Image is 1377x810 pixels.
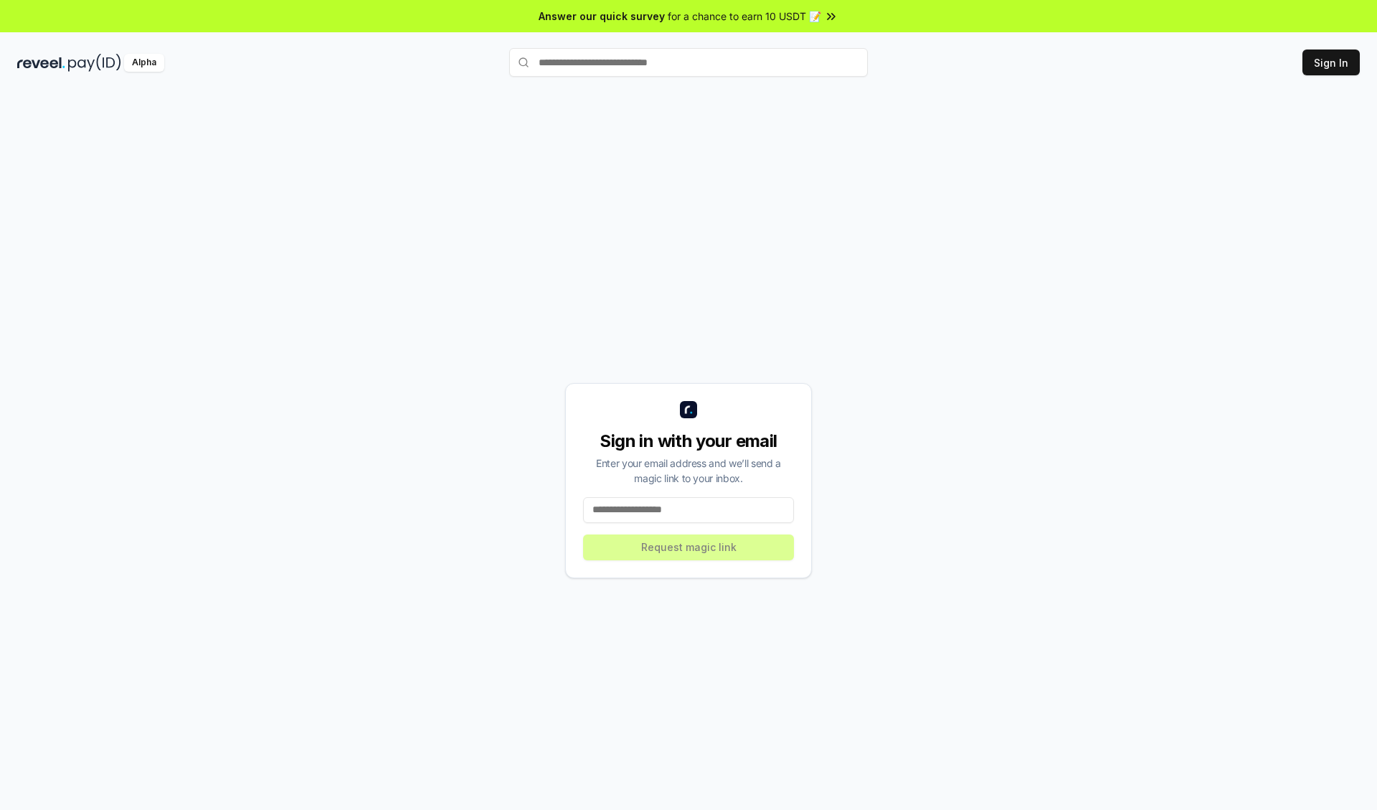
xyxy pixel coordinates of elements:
img: reveel_dark [17,54,65,72]
button: Sign In [1302,50,1360,75]
div: Sign in with your email [583,430,794,453]
div: Alpha [124,54,164,72]
span: for a chance to earn 10 USDT 📝 [668,9,821,24]
span: Answer our quick survey [539,9,665,24]
div: Enter your email address and we’ll send a magic link to your inbox. [583,456,794,486]
img: logo_small [680,401,697,418]
img: pay_id [68,54,121,72]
